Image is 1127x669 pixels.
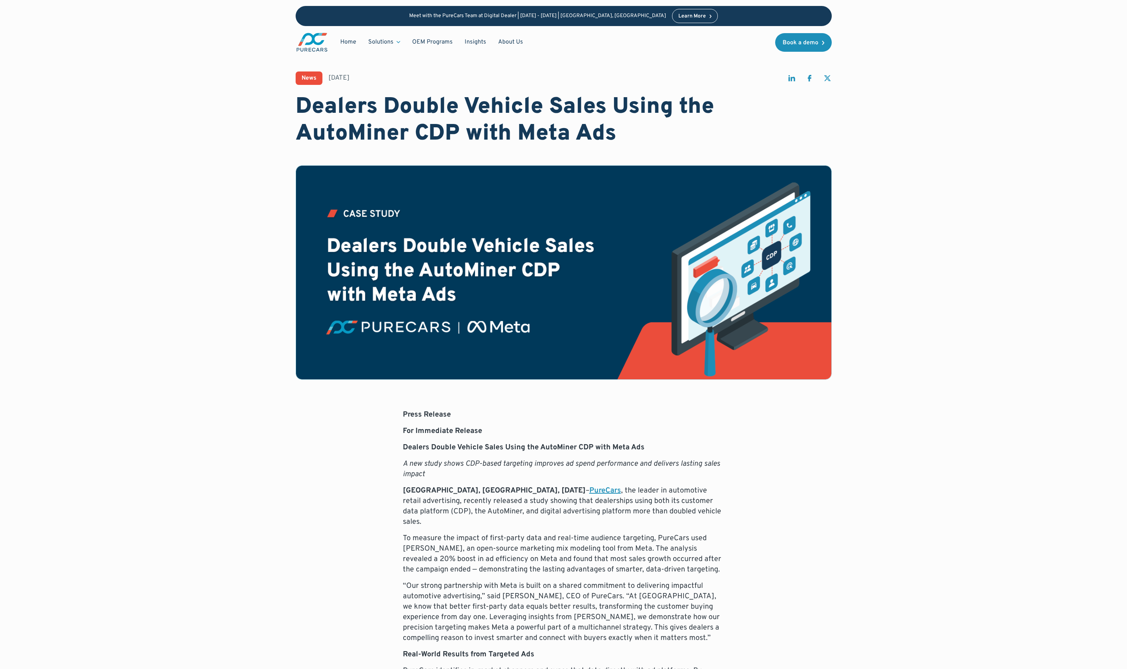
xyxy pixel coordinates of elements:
strong: Dealers Double Vehicle Sales Using the AutoMiner CDP with Meta Ads [403,443,644,452]
div: Solutions [368,38,394,46]
p: “Our strong partnership with Meta is built on a shared commitment to delivering impactful automot... [403,581,725,643]
strong: For Immediate Release [403,426,482,436]
a: Book a demo [775,33,832,52]
strong: [GEOGRAPHIC_DATA], [GEOGRAPHIC_DATA], [DATE] [403,486,586,496]
div: [DATE] [328,73,350,83]
div: Learn More [678,14,706,19]
a: About Us [492,35,529,49]
strong: Press Release [403,410,451,420]
a: Home [334,35,362,49]
a: PureCars [589,486,621,496]
div: Book a demo [783,40,818,46]
p: To measure the impact of first-party data and real-time audience targeting, PureCars used [PERSON... [403,533,725,575]
div: Solutions [362,35,406,49]
p: Meet with the PureCars Team at Digital Dealer | [DATE] - [DATE] | [GEOGRAPHIC_DATA], [GEOGRAPHIC_... [409,13,666,19]
a: share on twitter [823,74,832,86]
a: OEM Programs [406,35,459,49]
img: purecars logo [296,32,328,52]
a: share on linkedin [787,74,796,86]
h1: Dealers Double Vehicle Sales Using the AutoMiner CDP with Meta Ads [296,94,832,147]
a: share on facebook [805,74,814,86]
a: main [296,32,328,52]
div: News [302,75,316,81]
a: Learn More [672,9,718,23]
em: A new study shows CDP-based targeting improves ad spend performance and delivers lasting sales im... [403,459,720,479]
strong: Real-World Results from Targeted Ads [403,650,534,659]
p: – , the leader in automotive retail advertising, recently released a study showing that dealershi... [403,485,725,527]
a: Insights [459,35,492,49]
